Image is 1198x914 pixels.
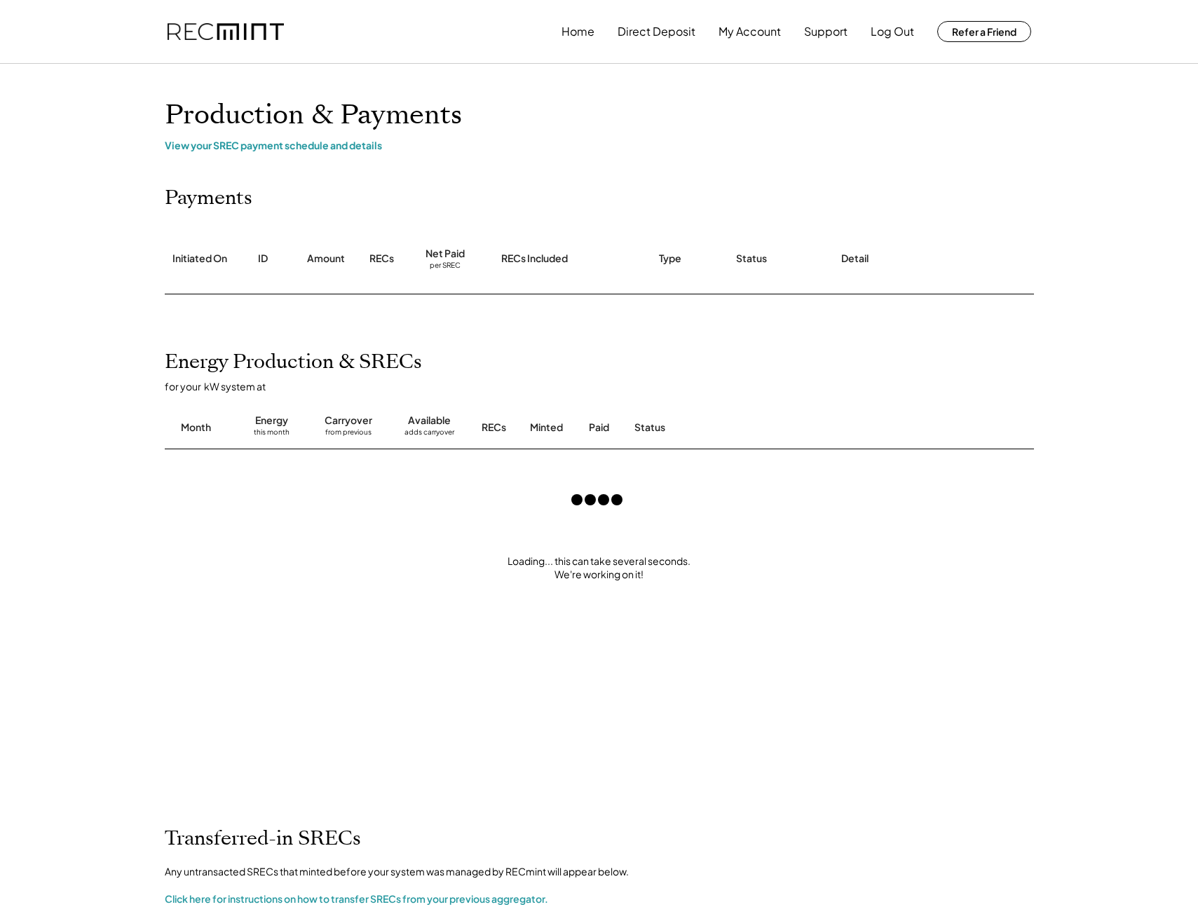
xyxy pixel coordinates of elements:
div: Loading... this can take several seconds. We're working on it! [151,554,1048,582]
div: from previous [325,428,372,442]
div: Available [408,414,451,428]
button: Direct Deposit [618,18,695,46]
button: Home [561,18,594,46]
div: ID [258,252,268,266]
div: for your kW system at [165,380,1048,393]
div: adds carryover [404,428,454,442]
div: Month [181,421,211,435]
div: this month [254,428,290,442]
div: RECs [482,421,506,435]
div: Minted [530,421,563,435]
div: per SREC [430,261,461,271]
button: My Account [719,18,781,46]
h2: Transferred-in SRECs [165,827,361,851]
h2: Energy Production & SRECs [165,350,422,374]
div: Any untransacted SRECs that minted before your system was managed by RECmint will appear below. [165,865,629,879]
div: View your SREC payment schedule and details [165,139,1034,151]
button: Support [804,18,848,46]
div: Energy [255,414,288,428]
button: Refer a Friend [937,21,1031,42]
div: Net Paid [426,247,465,261]
img: recmint-logotype%403x.png [168,23,284,41]
div: Detail [841,252,869,266]
div: Carryover [325,414,372,428]
button: Log Out [871,18,914,46]
div: Click here for instructions on how to transfer SRECs from your previous aggregator. [165,892,548,906]
div: Type [659,252,681,266]
div: RECs [369,252,394,266]
div: Initiated On [172,252,227,266]
h1: Production & Payments [165,99,1034,132]
div: Amount [307,252,345,266]
div: Status [634,421,873,435]
div: Status [736,252,767,266]
div: Paid [589,421,609,435]
div: RECs Included [501,252,568,266]
h2: Payments [165,186,252,210]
